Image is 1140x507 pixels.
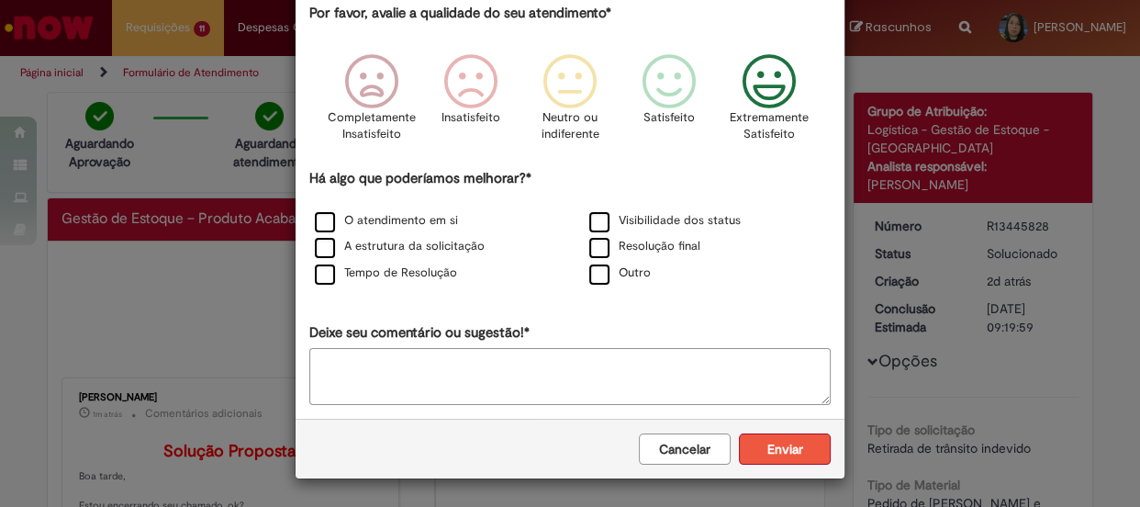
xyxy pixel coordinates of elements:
[309,323,530,343] label: Deixe seu comentário ou sugestão!*
[639,434,731,465] button: Cancelar
[643,109,695,127] p: Satisfeito
[589,238,700,255] label: Resolução final
[324,40,418,166] div: Completamente Insatisfeito
[315,212,458,230] label: O atendimento em si
[441,109,500,127] p: Insatisfeito
[622,40,716,166] div: Satisfeito
[589,212,741,230] label: Visibilidade dos status
[328,109,416,143] p: Completamente Insatisfeito
[729,109,808,143] p: Extremamente Satisfeito
[739,434,831,465] button: Enviar
[589,265,651,282] label: Outro
[309,4,611,23] label: Por favor, avalie a qualidade do seu atendimento*
[424,40,518,166] div: Insatisfeito
[315,238,485,255] label: A estrutura da solicitação
[721,40,815,166] div: Extremamente Satisfeito
[523,40,617,166] div: Neutro ou indiferente
[309,169,831,287] div: Há algo que poderíamos melhorar?*
[537,109,603,143] p: Neutro ou indiferente
[315,265,457,282] label: Tempo de Resolução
